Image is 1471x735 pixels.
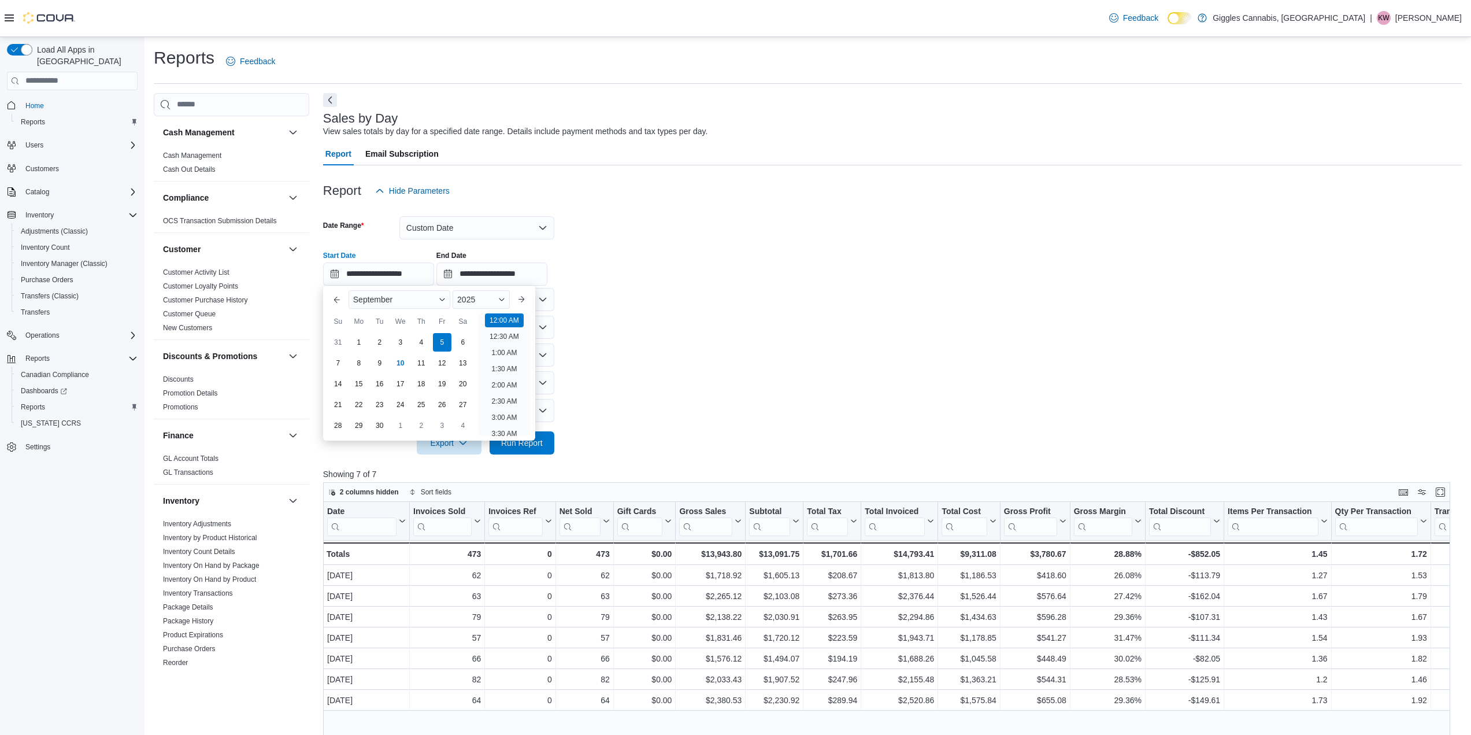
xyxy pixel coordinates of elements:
div: Gift Cards [617,506,662,517]
button: Transfers [12,304,142,320]
div: Total Tax [807,506,848,517]
button: Gift Cards [617,506,672,535]
span: Adjustments (Classic) [16,224,138,238]
a: Inventory On Hand by Package [163,562,260,570]
p: Giggles Cannabis, [GEOGRAPHIC_DATA] [1213,11,1365,25]
li: 2:00 AM [487,378,521,392]
span: 2025 [457,295,475,304]
a: Feedback [221,50,280,73]
div: Gross Sales [679,506,732,535]
span: Inventory Manager (Classic) [16,257,138,271]
span: New Customers [163,323,212,333]
button: Customer [286,242,300,256]
div: -$852.05 [1149,547,1220,561]
span: Hide Parameters [389,185,450,197]
a: Cash Out Details [163,165,216,173]
div: Gross Profit [1004,506,1057,535]
a: Transfers (Classic) [16,289,83,303]
span: GL Account Totals [163,454,218,463]
div: day-16 [370,375,389,393]
a: Inventory Count Details [163,548,235,556]
span: Users [21,138,138,152]
span: Inventory by Product Historical [163,533,257,542]
button: Discounts & Promotions [286,349,300,363]
div: Customer [154,265,309,339]
span: Home [21,98,138,113]
div: day-27 [454,396,472,414]
div: 473 [559,547,609,561]
button: Custom Date [399,216,554,239]
div: Button. Open the year selector. 2025 is currently selected. [453,290,510,309]
button: Discounts & Promotions [163,350,284,362]
div: day-2 [412,416,431,435]
div: Inventory [154,517,309,688]
div: $13,943.80 [679,547,742,561]
span: Inventory [25,210,54,220]
a: New Customers [163,324,212,332]
a: Discounts [163,375,194,383]
div: day-5 [433,333,451,352]
div: Gross Margin [1073,506,1132,517]
span: Users [25,141,43,150]
span: Cash Out Details [163,165,216,174]
a: Inventory Count [16,241,75,254]
div: day-3 [391,333,410,352]
div: Finance [154,452,309,484]
div: day-26 [433,396,451,414]
div: Button. Open the month selector. September is currently selected. [349,290,450,309]
div: 0 [488,547,551,561]
div: day-13 [454,354,472,372]
a: Cash Management [163,152,221,160]
div: Qty Per Transaction [1335,506,1417,535]
a: Customers [21,162,64,176]
li: 3:00 AM [487,411,521,424]
div: day-4 [454,416,472,435]
button: Subtotal [749,506,799,535]
div: Total Invoiced [865,506,925,517]
div: View sales totals by day for a specified date range. Details include payment methods and tax type... [323,125,708,138]
span: Customer Queue [163,309,216,319]
li: 12:00 AM [485,313,524,327]
span: 2 columns hidden [340,487,399,497]
p: [PERSON_NAME] [1395,11,1462,25]
div: Kirk Westhaver [1377,11,1391,25]
span: Load All Apps in [GEOGRAPHIC_DATA] [32,44,138,67]
span: Canadian Compliance [16,368,138,382]
a: Dashboards [16,384,72,398]
span: GL Transactions [163,468,213,477]
span: Reports [21,352,138,365]
button: Customer [163,243,284,255]
button: Customers [2,160,142,177]
button: Operations [2,327,142,344]
div: Fr [433,312,451,331]
button: Inventory [2,207,142,223]
a: Dashboards [12,383,142,399]
a: Adjustments (Classic) [16,224,92,238]
span: Report [325,142,351,165]
div: $3,780.67 [1004,547,1066,561]
div: day-30 [370,416,389,435]
a: Customer Loyalty Points [163,282,238,290]
div: day-9 [370,354,389,372]
h3: Cash Management [163,127,235,138]
div: Qty Per Transaction [1335,506,1417,517]
span: Inventory Count [21,243,70,252]
span: Promotions [163,402,198,412]
div: $14,793.41 [865,547,934,561]
div: Invoices Sold [413,506,472,517]
div: $0.00 [617,547,672,561]
button: Gross Profit [1004,506,1066,535]
span: Dashboards [16,384,138,398]
span: Customer Purchase History [163,296,248,305]
div: Total Cost [942,506,987,517]
span: Dashboards [21,386,67,396]
button: Reports [2,350,142,367]
label: Start Date [323,251,356,260]
span: Catalog [21,185,138,199]
a: [US_STATE] CCRS [16,416,86,430]
span: Adjustments (Classic) [21,227,88,236]
button: Transfers (Classic) [12,288,142,304]
button: Adjustments (Classic) [12,223,142,239]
